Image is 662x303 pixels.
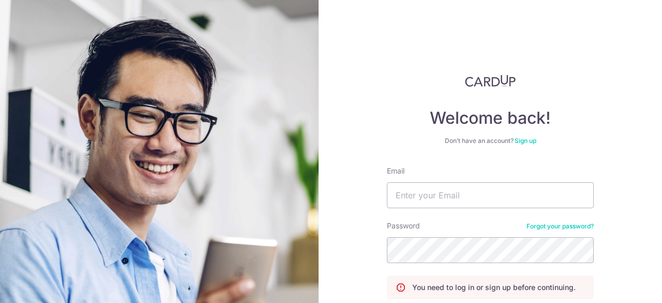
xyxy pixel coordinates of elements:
input: Enter your Email [387,182,594,208]
a: Forgot your password? [526,222,594,230]
img: CardUp Logo [465,75,516,87]
p: You need to log in or sign up before continuing. [412,282,576,293]
a: Sign up [515,137,536,145]
label: Password [387,221,420,231]
h4: Welcome back! [387,108,594,128]
div: Don’t have an account? [387,137,594,145]
label: Email [387,166,404,176]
